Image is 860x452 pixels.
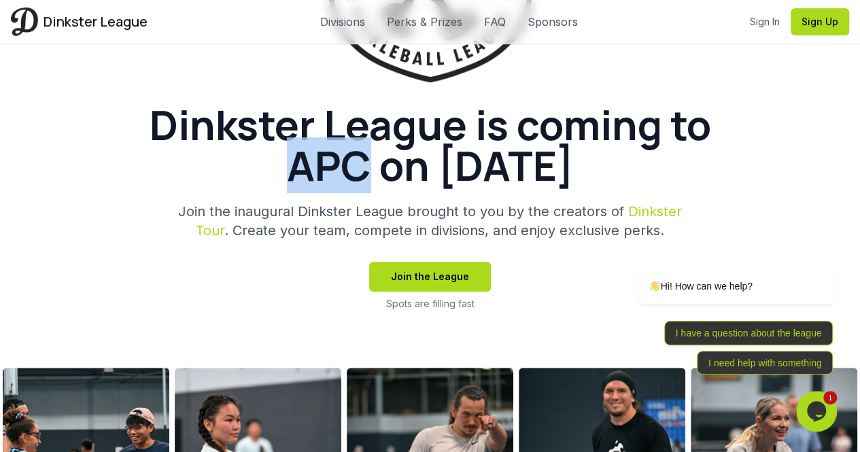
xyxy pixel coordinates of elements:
iframe: chat widget [796,391,840,432]
img: Dinkster [11,7,38,35]
button: Sign Up [791,8,849,35]
h1: Dinkster League is coming to APC on [DATE] [104,104,757,186]
p: Join the inaugural Dinkster League brought to you by the creators of . Create your team, compete ... [169,202,691,240]
a: Sponsors [528,14,578,30]
a: Sign In [750,15,780,29]
span: Dinkster League [44,12,148,31]
button: Join the League [369,262,491,292]
p: Spots are filling fast [386,297,475,311]
a: FAQ [484,14,506,30]
a: Perks & Prizes [387,14,462,30]
iframe: chat widget [595,146,840,384]
a: Dinkster League [11,7,148,35]
a: Divisions [320,14,365,30]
